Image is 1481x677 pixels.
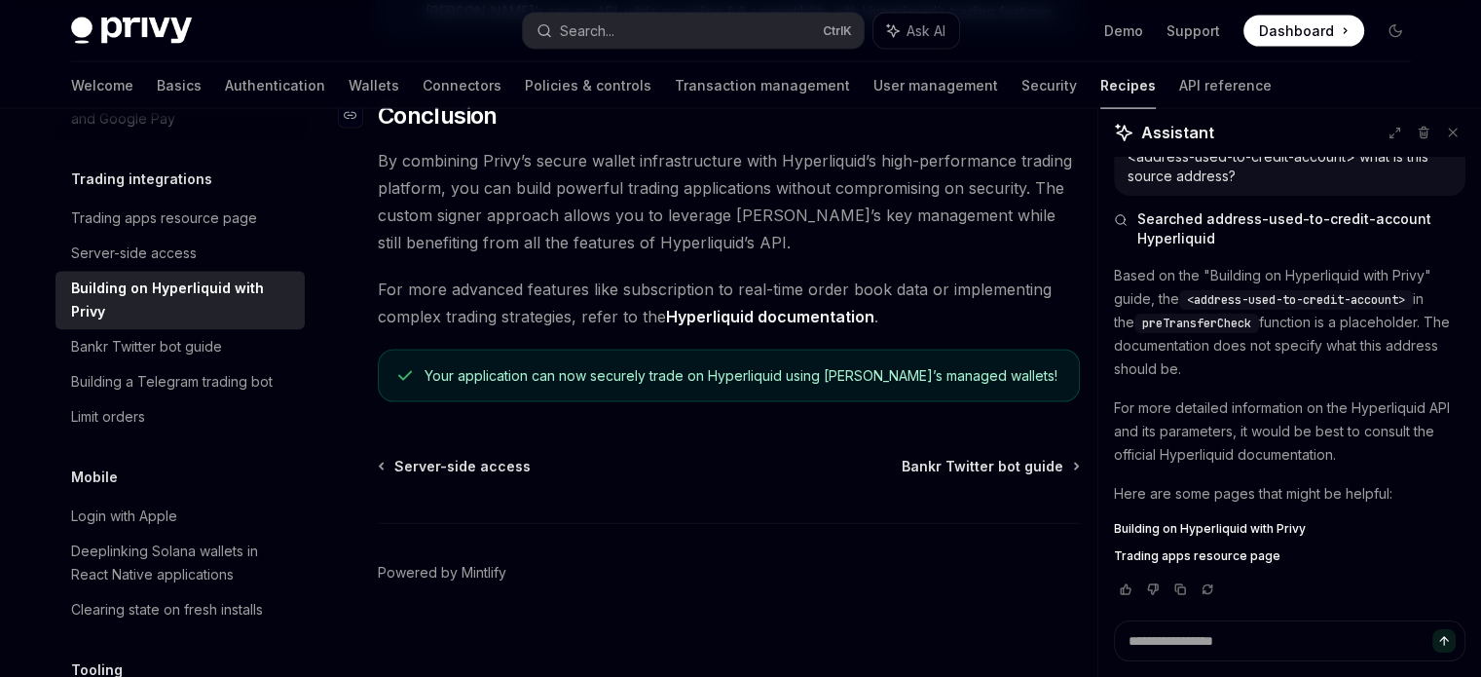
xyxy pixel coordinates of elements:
[225,62,325,109] a: Authentication
[523,14,864,49] button: Search...CtrlK
[1243,16,1364,47] a: Dashboard
[1114,521,1465,537] a: Building on Hyperliquid with Privy
[71,242,197,265] div: Server-side access
[675,62,850,109] a: Transaction management
[1114,548,1280,564] span: Trading apps resource page
[1380,16,1411,47] button: Toggle dark mode
[157,62,202,109] a: Basics
[56,499,305,534] a: Login with Apple
[423,62,501,109] a: Connectors
[1142,316,1251,331] span: preTransferCheck
[56,364,305,399] a: Building a Telegram trading bot
[349,62,399,109] a: Wallets
[1021,62,1077,109] a: Security
[56,534,305,592] a: Deeplinking Solana wallets in React Native applications
[71,466,118,489] h5: Mobile
[1137,209,1465,248] span: Searched address-used-to-credit-account Hyperliquid
[902,457,1078,476] a: Bankr Twitter bot guide
[394,457,531,476] span: Server-side access
[378,276,1080,330] span: For more advanced features like subscription to real-time order book data or implementing complex...
[1114,209,1465,248] button: Searched address-used-to-credit-account Hyperliquid
[560,19,614,43] div: Search...
[1166,21,1220,41] a: Support
[71,62,133,109] a: Welcome
[1432,629,1456,653] button: Send message
[1114,264,1465,381] p: Based on the "Building on Hyperliquid with Privy" guide, the in the function is a placeholder. Th...
[71,505,177,528] div: Login with Apple
[902,457,1063,476] span: Bankr Twitter bot guide
[1114,548,1465,564] a: Trading apps resource page
[1100,62,1156,109] a: Recipes
[71,370,273,394] div: Building a Telegram trading bot
[71,598,263,621] div: Clearing state on fresh installs
[56,329,305,364] a: Bankr Twitter bot guide
[907,21,945,41] span: Ask AI
[1179,62,1272,109] a: API reference
[1259,21,1334,41] span: Dashboard
[378,147,1080,256] span: By combining Privy’s secure wallet infrastructure with Hyperliquid’s high-performance trading pla...
[823,23,852,39] span: Ctrl K
[71,405,145,429] div: Limit orders
[56,236,305,271] a: Server-side access
[873,62,998,109] a: User management
[1114,521,1306,537] span: Building on Hyperliquid with Privy
[378,563,506,583] a: Powered by Mintlify
[71,335,222,358] div: Bankr Twitter bot guide
[1128,147,1452,186] div: <address-used-to-credit-account> what is this source address?
[71,18,192,45] img: dark logo
[71,168,212,191] h5: Trading integrations
[398,368,412,384] svg: Check
[1141,121,1214,144] span: Assistant
[525,62,651,109] a: Policies & controls
[380,457,531,476] a: Server-side access
[56,201,305,236] a: Trading apps resource page
[56,592,305,627] a: Clearing state on fresh installs
[1104,21,1143,41] a: Demo
[71,277,293,323] div: Building on Hyperliquid with Privy
[1114,482,1465,506] p: Here are some pages that might be helpful:
[1114,396,1465,467] p: For more detailed information on the Hyperliquid API and its parameters, it would be best to cons...
[425,366,1058,386] div: Your application can now securely trade on Hyperliquid using [PERSON_NAME]’s managed wallets!
[71,540,293,586] div: Deeplinking Solana wallets in React Native applications
[56,271,305,329] a: Building on Hyperliquid with Privy
[56,399,305,434] a: Limit orders
[339,100,378,132] a: Navigate to header
[1187,292,1405,308] span: <address-used-to-credit-account>
[378,100,498,132] span: Conclusion
[873,14,959,49] button: Ask AI
[71,207,257,230] div: Trading apps resource page
[666,307,874,327] a: Hyperliquid documentation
